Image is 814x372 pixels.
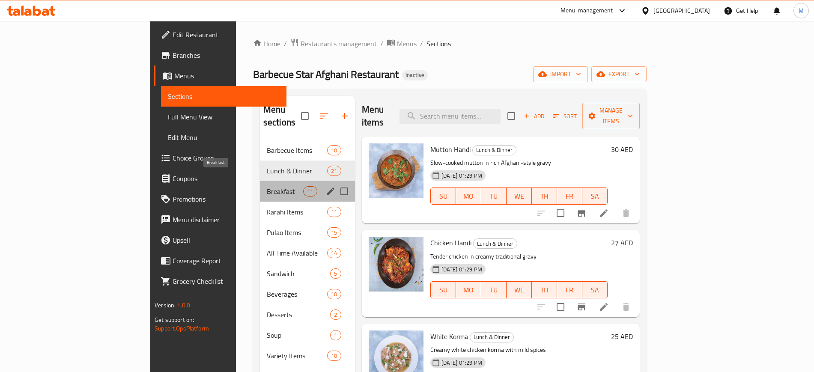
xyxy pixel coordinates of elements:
[328,290,340,298] span: 10
[402,70,428,80] div: Inactive
[296,107,314,125] span: Select all sections
[331,270,340,278] span: 5
[301,39,377,49] span: Restaurants management
[561,284,579,296] span: FR
[253,65,399,84] span: Barbecue Star Afghani Restaurant
[474,239,517,249] span: Lunch & Dinner
[267,166,327,176] span: Lunch & Dinner
[520,110,548,123] button: Add
[420,39,423,49] li: /
[552,204,570,222] span: Select to update
[260,181,355,202] div: Breakfast11edit
[303,186,317,196] div: items
[154,45,286,65] a: Branches
[154,250,286,271] a: Coverage Report
[599,302,609,312] a: Edit menu item
[267,310,331,320] span: Desserts
[314,106,334,126] span: Sort sections
[598,69,640,80] span: export
[589,105,633,127] span: Manage items
[459,190,478,202] span: MO
[328,352,340,360] span: 10
[267,207,327,217] span: Karahi Items
[260,243,355,263] div: All Time Available14
[481,281,507,298] button: TU
[260,140,355,161] div: Barbecue Items10
[430,143,471,156] span: Mutton Handi
[260,202,355,222] div: Karahi Items11
[551,110,579,123] button: Sort
[267,145,327,155] span: Barbecue Items
[260,284,355,304] div: Beverages10
[327,207,341,217] div: items
[327,351,341,361] div: items
[507,187,532,205] button: WE
[324,185,337,198] button: edit
[548,110,582,123] span: Sort items
[260,222,355,243] div: Pulao Items15
[799,6,804,15] span: M
[168,91,279,101] span: Sections
[591,66,647,82] button: export
[155,300,176,311] span: Version:
[481,187,507,205] button: TU
[173,153,279,163] span: Choice Groups
[260,161,355,181] div: Lunch & Dinner21
[154,230,286,250] a: Upsell
[267,227,327,238] span: Pulao Items
[430,281,456,298] button: SU
[369,143,423,198] img: Mutton Handi
[267,330,331,340] span: Soup
[267,289,327,299] span: Beverages
[653,6,710,15] div: [GEOGRAPHIC_DATA]
[267,186,303,196] span: Breakfast
[402,71,428,79] span: Inactive
[290,38,377,49] a: Restaurants management
[304,187,316,196] span: 11
[535,284,554,296] span: TH
[561,6,613,16] div: Menu-management
[400,109,501,124] input: search
[507,281,532,298] button: WE
[328,229,340,237] span: 15
[510,190,528,202] span: WE
[532,187,557,205] button: TH
[616,203,636,223] button: delete
[426,39,451,49] span: Sections
[380,39,383,49] li: /
[330,330,341,340] div: items
[520,110,548,123] span: Add item
[267,268,331,279] span: Sandwich
[328,146,340,155] span: 10
[535,190,554,202] span: TH
[582,187,608,205] button: SA
[173,30,279,40] span: Edit Restaurant
[173,214,279,225] span: Menu disclaimer
[328,167,340,175] span: 21
[430,236,471,249] span: Chicken Handi
[522,111,546,121] span: Add
[430,330,468,343] span: White Korma
[154,168,286,189] a: Coupons
[456,281,481,298] button: MO
[168,112,279,122] span: Full Menu View
[334,106,355,126] button: Add section
[502,107,520,125] span: Select section
[438,359,486,367] span: [DATE] 01:29 PM
[328,208,340,216] span: 11
[173,194,279,204] span: Promotions
[328,249,340,257] span: 14
[510,284,528,296] span: WE
[154,189,286,209] a: Promotions
[177,300,190,311] span: 1.0.0
[430,251,608,262] p: Tender chicken in creamy traditional gravy
[173,276,279,286] span: Grocery Checklist
[260,345,355,366] div: Variety Items10
[327,166,341,176] div: items
[161,107,286,127] a: Full Menu View
[174,71,279,81] span: Menus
